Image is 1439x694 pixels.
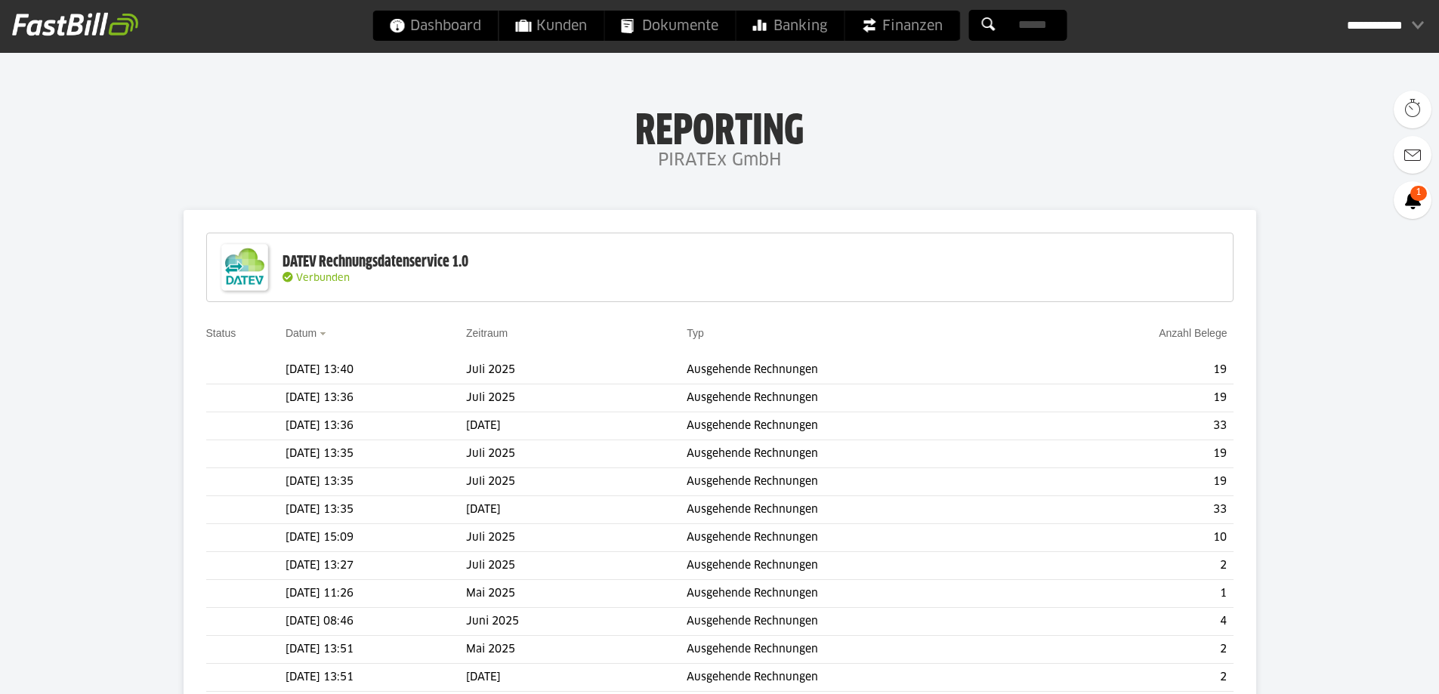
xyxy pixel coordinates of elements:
[1394,181,1431,219] a: 1
[466,552,687,580] td: Juli 2025
[1036,580,1233,608] td: 1
[286,552,466,580] td: [DATE] 13:27
[621,11,718,41] span: Dokumente
[1036,468,1233,496] td: 19
[499,11,604,41] a: Kunden
[1036,524,1233,552] td: 10
[466,524,687,552] td: Juli 2025
[466,580,687,608] td: Mai 2025
[466,608,687,636] td: Juni 2025
[286,636,466,664] td: [DATE] 13:51
[466,440,687,468] td: Juli 2025
[1036,496,1233,524] td: 33
[320,332,329,335] img: sort_desc.gif
[286,524,466,552] td: [DATE] 15:09
[861,11,943,41] span: Finanzen
[687,440,1036,468] td: Ausgehende Rechnungen
[466,664,687,692] td: [DATE]
[687,356,1036,384] td: Ausgehende Rechnungen
[687,664,1036,692] td: Ausgehende Rechnungen
[687,496,1036,524] td: Ausgehende Rechnungen
[466,327,508,339] a: Zeitraum
[296,273,350,283] span: Verbunden
[286,356,466,384] td: [DATE] 13:40
[12,12,138,36] img: fastbill_logo_white.png
[687,552,1036,580] td: Ausgehende Rechnungen
[1036,412,1233,440] td: 33
[1036,356,1233,384] td: 19
[286,327,317,339] a: Datum
[286,412,466,440] td: [DATE] 13:36
[151,106,1288,146] h1: Reporting
[687,384,1036,412] td: Ausgehende Rechnungen
[687,608,1036,636] td: Ausgehende Rechnungen
[466,356,687,384] td: Juli 2025
[286,580,466,608] td: [DATE] 11:26
[372,11,498,41] a: Dashboard
[515,11,587,41] span: Kunden
[752,11,827,41] span: Banking
[687,327,704,339] a: Typ
[1159,327,1227,339] a: Anzahl Belege
[1036,552,1233,580] td: 2
[687,468,1036,496] td: Ausgehende Rechnungen
[286,440,466,468] td: [DATE] 13:35
[206,327,236,339] a: Status
[286,496,466,524] td: [DATE] 13:35
[845,11,959,41] a: Finanzen
[687,412,1036,440] td: Ausgehende Rechnungen
[286,664,466,692] td: [DATE] 13:51
[1036,440,1233,468] td: 19
[1036,664,1233,692] td: 2
[1410,186,1427,201] span: 1
[283,252,468,272] div: DATEV Rechnungsdatenservice 1.0
[687,524,1036,552] td: Ausgehende Rechnungen
[736,11,844,41] a: Banking
[389,11,481,41] span: Dashboard
[286,384,466,412] td: [DATE] 13:36
[286,608,466,636] td: [DATE] 08:46
[466,496,687,524] td: [DATE]
[466,636,687,664] td: Mai 2025
[1036,636,1233,664] td: 2
[215,237,275,298] img: DATEV-Datenservice Logo
[1036,384,1233,412] td: 19
[687,636,1036,664] td: Ausgehende Rechnungen
[466,412,687,440] td: [DATE]
[286,468,466,496] td: [DATE] 13:35
[687,580,1036,608] td: Ausgehende Rechnungen
[604,11,735,41] a: Dokumente
[1323,649,1424,686] iframe: Öffnet ein Widget, in dem Sie weitere Informationen finden
[466,468,687,496] td: Juli 2025
[466,384,687,412] td: Juli 2025
[1036,608,1233,636] td: 4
